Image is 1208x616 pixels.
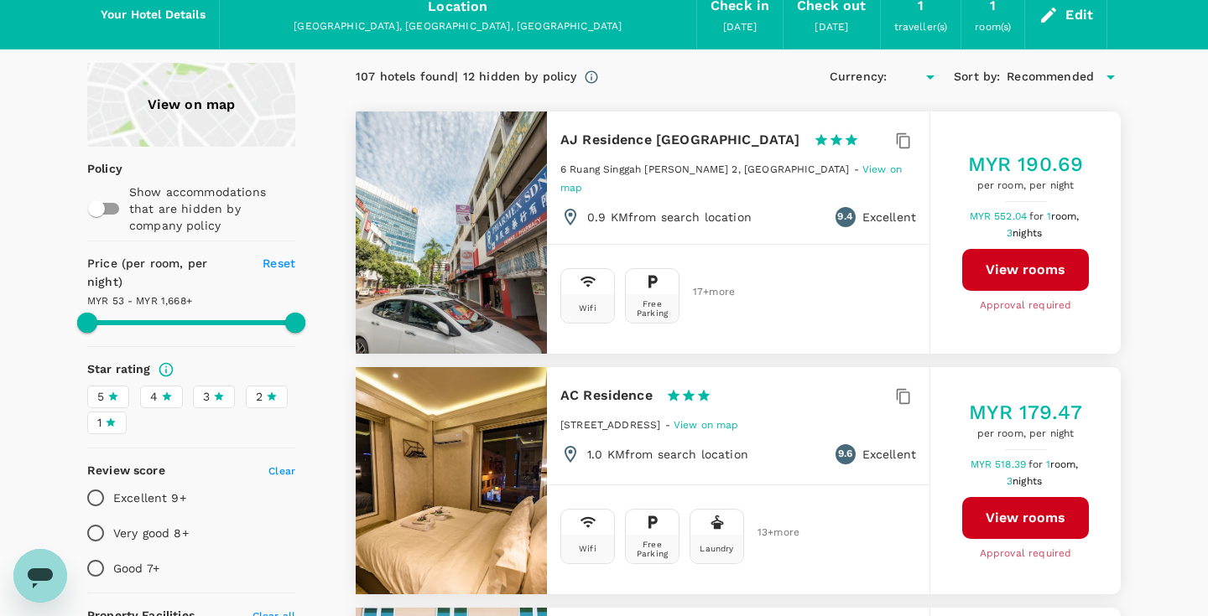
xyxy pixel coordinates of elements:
h5: MYR 190.69 [968,151,1084,178]
h6: AC Residence [560,384,653,407]
p: Good 7+ [113,560,159,577]
span: Reset [263,256,295,270]
span: 9.4 [837,209,852,225]
span: MYR 552.04 [970,210,1030,222]
span: MYR 53 - MYR 1,668+ [87,295,192,307]
span: per room, per night [968,178,1084,194]
div: Laundry [700,544,733,553]
span: 3 [1007,475,1044,487]
span: for [1028,458,1045,470]
span: View on map [560,163,902,194]
span: 9.6 [838,446,852,463]
span: Approval required [980,298,1072,314]
span: per room, per night [969,426,1082,443]
span: - [665,419,674,431]
span: 17 + more [693,287,718,298]
span: room, [1050,458,1079,470]
span: View on map [674,419,739,431]
div: 107 hotels found | 12 hidden by policy [356,68,577,86]
span: [DATE] [723,21,757,33]
span: Approval required [980,546,1072,562]
p: Policy [87,160,98,177]
span: [STREET_ADDRESS] [560,419,660,431]
a: View on map [674,417,739,431]
h5: MYR 179.47 [969,399,1082,426]
span: 2 [256,388,263,406]
div: Free Parking [629,299,675,318]
span: 1 [97,414,102,432]
p: Very good 8+ [113,525,189,541]
p: Excellent 9+ [113,489,186,506]
h6: Currency : [830,68,887,86]
iframe: Button to launch messaging window [13,549,67,603]
span: traveller(s) [894,21,948,33]
h6: Price (per room, per night) [87,255,243,292]
div: Free Parking [629,540,675,558]
div: Wifi [579,303,596,313]
div: Wifi [579,544,596,553]
h6: Your Hotel Details [101,6,206,24]
span: - [854,163,862,175]
span: Clear [268,465,295,477]
h6: AJ Residence [GEOGRAPHIC_DATA] [560,128,800,152]
button: View rooms [962,249,1089,291]
span: 3 [1007,227,1044,239]
div: Edit [1065,3,1093,27]
span: 4 [150,388,158,406]
a: View on map [87,63,295,147]
span: nights [1013,227,1042,239]
h6: Review score [87,462,165,480]
h6: Star rating [87,360,151,379]
span: [DATE] [815,21,848,33]
span: 5 [97,388,104,406]
p: 0.9 KM from search location [587,209,752,225]
span: room(s) [975,21,1011,33]
span: 1 [1047,210,1082,222]
button: View rooms [962,497,1089,539]
svg: Star ratings are awarded to properties to represent the quality of services, facilities, and amen... [158,361,174,378]
div: [GEOGRAPHIC_DATA], [GEOGRAPHIC_DATA], [GEOGRAPHIC_DATA] [233,18,683,35]
p: Excellent [862,209,916,225]
span: Recommended [1007,68,1094,86]
p: Show accommodations that are hidden by company policy [129,184,294,234]
span: 3 [203,388,210,406]
a: View on map [560,162,902,194]
span: MYR 518.39 [971,458,1029,470]
p: 1.0 KM from search location [587,446,748,463]
span: 6 Ruang Singgah [PERSON_NAME] 2, [GEOGRAPHIC_DATA] [560,163,850,175]
h6: Sort by : [954,68,1000,86]
span: for [1029,210,1046,222]
span: room, [1051,210,1080,222]
span: nights [1013,475,1042,487]
p: Excellent [862,446,916,463]
span: 13 + more [758,527,783,538]
button: Open [919,65,942,89]
span: 1 [1046,458,1081,470]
